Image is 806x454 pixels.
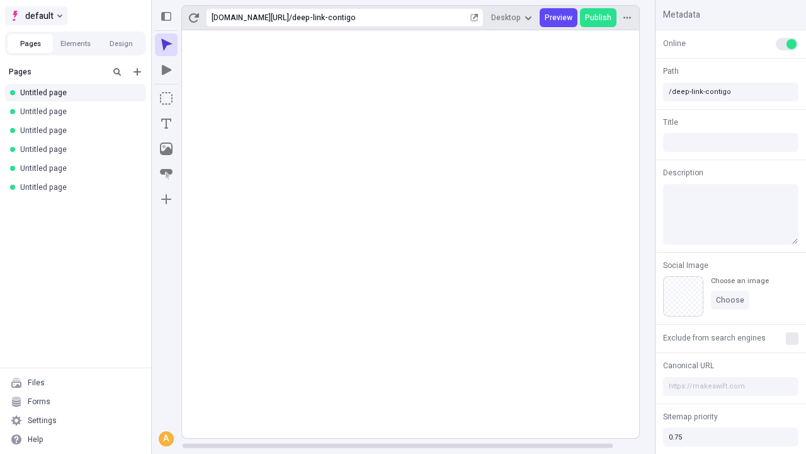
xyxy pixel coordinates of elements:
[20,163,136,173] div: Untitled page
[545,13,572,23] span: Preview
[9,67,105,77] div: Pages
[155,87,178,110] button: Box
[585,13,611,23] span: Publish
[20,182,136,192] div: Untitled page
[25,8,54,23] span: default
[160,433,173,445] div: A
[663,167,703,178] span: Description
[663,360,714,371] span: Canonical URL
[8,34,53,53] button: Pages
[20,88,136,98] div: Untitled page
[292,13,468,23] div: deep-link-contigo
[98,34,144,53] button: Design
[155,163,178,185] button: Button
[716,295,744,305] span: Choose
[130,64,145,79] button: Add new
[28,416,57,426] div: Settings
[711,291,749,310] button: Choose
[540,8,577,27] button: Preview
[20,125,136,136] div: Untitled page
[53,34,98,53] button: Elements
[663,38,686,49] span: Online
[155,137,178,160] button: Image
[711,276,769,286] div: Choose an image
[212,13,289,23] div: [URL][DOMAIN_NAME]
[663,377,798,396] input: https://makeswift.com
[491,13,521,23] span: Desktop
[20,107,136,117] div: Untitled page
[663,260,708,271] span: Social Image
[663,117,678,128] span: Title
[155,112,178,135] button: Text
[663,411,718,422] span: Sitemap priority
[663,332,766,344] span: Exclude from search engines
[580,8,616,27] button: Publish
[28,397,50,407] div: Forms
[486,8,537,27] button: Desktop
[5,6,67,25] button: Select site
[289,13,292,23] div: /
[28,434,43,445] div: Help
[663,66,679,77] span: Path
[20,144,136,154] div: Untitled page
[28,378,45,388] div: Files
